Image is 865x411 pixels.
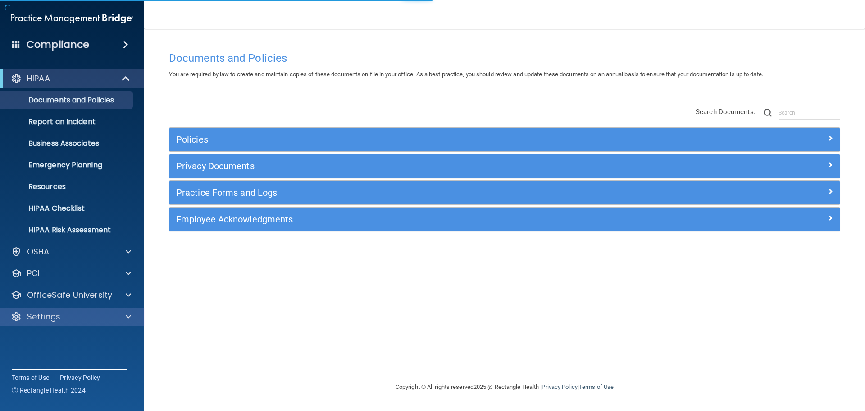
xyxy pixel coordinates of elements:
img: ic-search.3b580494.png [764,109,772,117]
a: Employee Acknowledgments [176,212,833,226]
p: OSHA [27,246,50,257]
h5: Employee Acknowledgments [176,214,665,224]
a: OSHA [11,246,131,257]
p: HIPAA [27,73,50,84]
p: Settings [27,311,60,322]
span: Ⓒ Rectangle Health 2024 [12,386,86,395]
p: HIPAA Risk Assessment [6,226,129,235]
a: Terms of Use [579,383,614,390]
a: Privacy Policy [60,373,100,382]
p: OfficeSafe University [27,290,112,300]
a: Terms of Use [12,373,49,382]
a: PCI [11,268,131,279]
a: Settings [11,311,131,322]
a: Practice Forms and Logs [176,185,833,200]
a: HIPAA [11,73,131,84]
h5: Policies [176,134,665,144]
span: You are required by law to create and maintain copies of these documents on file in your office. ... [169,71,763,78]
a: Privacy Documents [176,159,833,173]
p: Emergency Planning [6,161,129,170]
p: Documents and Policies [6,96,129,105]
p: Report an Incident [6,117,129,126]
a: Privacy Policy [542,383,577,390]
p: HIPAA Checklist [6,204,129,213]
h5: Practice Forms and Logs [176,188,665,198]
p: PCI [27,268,40,279]
h5: Privacy Documents [176,161,665,171]
img: PMB logo [11,9,133,28]
input: Search [778,106,840,120]
a: OfficeSafe University [11,290,131,300]
span: Search Documents: [696,108,756,116]
a: Policies [176,132,833,147]
p: Resources [6,182,129,191]
h4: Documents and Policies [169,52,840,64]
div: Copyright © All rights reserved 2025 @ Rectangle Health | | [340,373,669,402]
h4: Compliance [27,38,89,51]
p: Business Associates [6,139,129,148]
